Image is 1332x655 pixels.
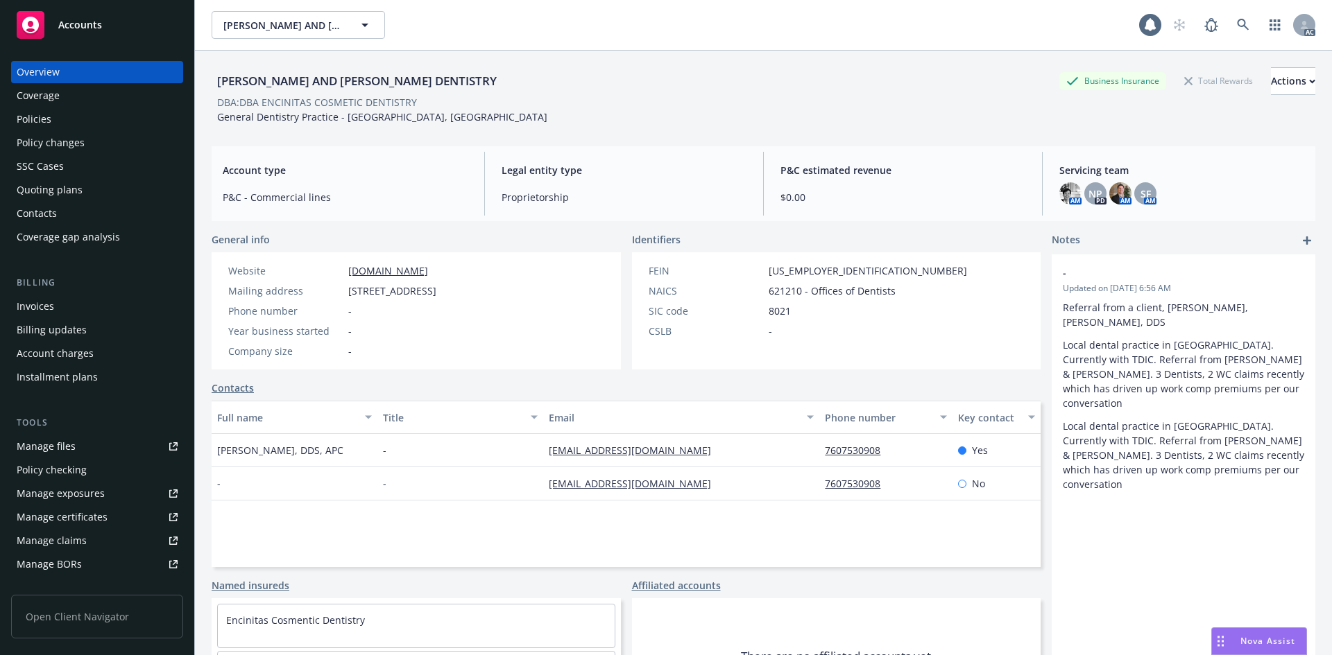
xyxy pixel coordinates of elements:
a: Policies [11,108,183,130]
span: General Dentistry Practice - [GEOGRAPHIC_DATA], [GEOGRAPHIC_DATA] [217,110,547,123]
span: [US_EMPLOYER_IDENTIFICATION_NUMBER] [769,263,967,278]
span: Servicing team [1059,163,1304,177]
span: [PERSON_NAME] AND [PERSON_NAME] DENTISTRY [223,18,343,33]
span: - [1063,265,1268,280]
a: Manage exposures [11,482,183,505]
span: Open Client Navigator [11,595,183,638]
span: - [348,344,352,358]
div: Policy checking [17,459,87,481]
span: Account type [223,163,468,177]
span: - [383,443,386,457]
a: Quoting plans [11,179,183,201]
div: Mailing address [228,283,343,298]
a: Encinitas Cosmentic Dentistry [226,613,365,627]
a: Affiliated accounts [632,578,721,593]
img: photo [1109,182,1132,204]
p: Referral from a client, [PERSON_NAME], [PERSON_NAME], DDS [1063,300,1304,329]
a: Policy checking [11,459,183,481]
div: Contacts [17,202,57,225]
span: - [217,476,221,491]
span: - [348,324,352,338]
span: P&C estimated revenue [780,163,1025,177]
div: SIC code [649,304,763,318]
span: General info [212,232,270,247]
a: Account charges [11,342,183,365]
a: Manage BORs [11,553,183,575]
a: SSC Cases [11,155,183,177]
a: Invoices [11,295,183,317]
p: Local dental practice in [GEOGRAPHIC_DATA]. Currently with TDIC. Referral from [PERSON_NAME] & [P... [1063,338,1304,410]
a: Billing updates [11,319,183,341]
div: -Updated on [DATE] 6:56 AMReferral from a client, [PERSON_NAME], [PERSON_NAME], DDSLocal dental p... [1052,254,1315,503]
a: Coverage gap analysis [11,226,183,248]
div: [PERSON_NAME] AND [PERSON_NAME] DENTISTRY [212,72,502,90]
a: Overview [11,61,183,83]
button: Nova Assist [1211,627,1307,655]
div: Policy changes [17,132,85,154]
span: Accounts [58,19,102,30]
div: SSC Cases [17,155,64,177]
span: 8021 [769,304,791,318]
div: Policies [17,108,51,130]
div: Manage claims [17,530,87,552]
span: Nova Assist [1240,635,1295,647]
a: 7607530908 [825,444,891,457]
div: Business Insurance [1059,72,1166,89]
div: Phone number [825,410,931,425]
a: Switch app [1261,11,1289,39]
span: SF [1141,186,1151,201]
span: Legal entity type [502,163,746,177]
a: Manage claims [11,530,183,552]
button: Actions [1271,67,1315,95]
span: - [383,476,386,491]
div: Phone number [228,304,343,318]
a: Search [1229,11,1257,39]
span: [STREET_ADDRESS] [348,283,436,298]
button: Title [377,401,543,434]
div: Manage files [17,435,76,457]
a: 7607530908 [825,477,891,490]
span: NP [1088,186,1102,201]
a: Manage certificates [11,506,183,528]
a: Named insureds [212,578,289,593]
div: Company size [228,344,343,358]
div: Actions [1271,68,1315,94]
div: Billing [11,276,183,290]
span: No [972,476,985,491]
span: Notes [1052,232,1080,249]
div: Total Rewards [1177,72,1260,89]
div: Coverage gap analysis [17,226,120,248]
span: P&C - Commercial lines [223,190,468,204]
a: [EMAIL_ADDRESS][DOMAIN_NAME] [549,477,722,490]
div: Quoting plans [17,179,83,201]
span: Identifiers [632,232,681,247]
div: Manage BORs [17,553,82,575]
div: Full name [217,410,357,425]
div: Manage exposures [17,482,105,505]
div: DBA: DBA ENCINITAS COSMETIC DENTISTRY [217,95,417,110]
div: Drag to move [1212,628,1229,654]
a: Manage files [11,435,183,457]
div: Key contact [958,410,1020,425]
span: Yes [972,443,988,457]
span: Updated on [DATE] 6:56 AM [1063,282,1304,295]
span: [PERSON_NAME], DDS, APC [217,443,343,457]
a: add [1299,232,1315,249]
div: Manage certificates [17,506,108,528]
button: Phone number [819,401,952,434]
button: Full name [212,401,377,434]
div: Summary of insurance [17,577,122,599]
p: Local dental practice in [GEOGRAPHIC_DATA]. Currently with TDIC. Referral from [PERSON_NAME] & [P... [1063,419,1304,491]
a: Accounts [11,6,183,44]
div: Account charges [17,342,94,365]
a: Summary of insurance [11,577,183,599]
div: Installment plans [17,366,98,388]
div: Coverage [17,85,60,107]
span: 621210 - Offices of Dentists [769,283,896,298]
a: Contacts [11,202,183,225]
div: Website [228,263,343,278]
div: Tools [11,416,183,430]
a: [DOMAIN_NAME] [348,264,428,277]
span: - [769,324,772,338]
